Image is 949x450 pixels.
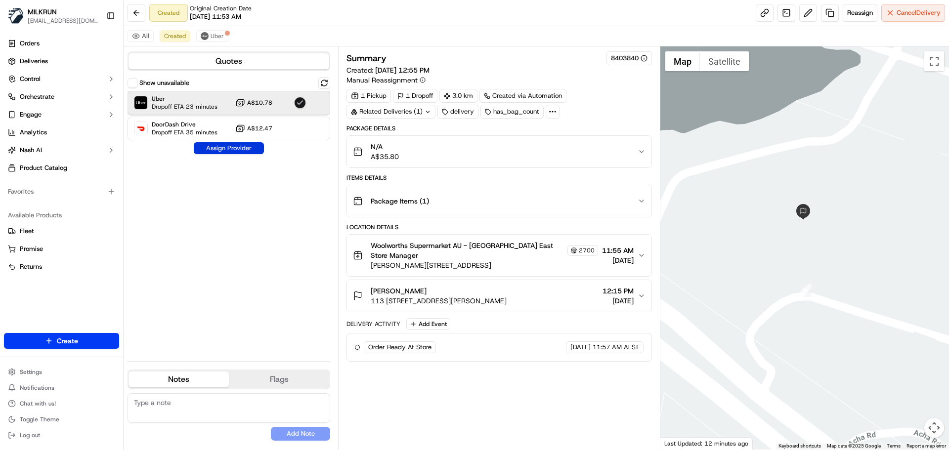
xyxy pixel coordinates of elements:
span: Product Catalog [20,164,67,172]
button: Uber [196,30,228,42]
span: N/A [371,142,399,152]
div: delivery [437,105,478,119]
div: Delivery Activity [346,320,400,328]
span: Map data ©2025 Google [827,443,881,449]
img: Uber [134,96,147,109]
button: Control [4,71,119,87]
a: Terms (opens in new tab) [887,443,901,449]
button: Notifications [4,381,119,395]
button: All [128,30,154,42]
div: Package Details [346,124,651,132]
span: Uber [152,95,217,103]
span: [PERSON_NAME][STREET_ADDRESS] [371,260,598,270]
span: DoorDash Drive [152,121,217,128]
span: Package Items ( 1 ) [371,196,429,206]
button: Settings [4,365,119,379]
a: Created via Automation [479,89,566,103]
a: Fleet [8,227,115,236]
a: Deliveries [4,53,119,69]
button: [PERSON_NAME]113 [STREET_ADDRESS][PERSON_NAME]12:15 PM[DATE] [347,280,651,312]
button: Keyboard shortcuts [778,443,821,450]
button: Create [4,333,119,349]
img: DoorDash Drive [134,122,147,135]
span: [PERSON_NAME] [371,286,427,296]
a: Product Catalog [4,160,119,176]
button: Package Items (1) [347,185,651,217]
button: A$10.78 [235,98,272,108]
span: 11:55 AM [602,245,634,255]
span: A$10.78 [247,99,272,107]
span: Order Ready At Store [368,343,431,352]
div: has_bag_count [480,105,544,119]
button: Created [160,30,190,42]
button: Reassign [843,4,877,22]
button: [EMAIL_ADDRESS][DOMAIN_NAME] [28,17,98,25]
span: Uber [211,32,224,40]
span: [DATE] 11:53 AM [190,12,241,21]
button: Returns [4,259,119,275]
button: Log out [4,428,119,442]
a: Analytics [4,124,119,140]
button: Promise [4,241,119,257]
span: 12:15 PM [603,286,634,296]
button: Engage [4,107,119,123]
span: Returns [20,262,42,271]
button: Chat with us! [4,397,119,410]
span: A$35.80 [371,152,399,162]
span: Dropoff ETA 35 minutes [152,128,217,136]
button: Show street map [665,51,700,71]
div: Favorites [4,184,119,200]
div: Location Details [346,223,651,231]
button: Toggle Theme [4,412,119,426]
button: Notes [129,371,229,387]
a: Orders [4,36,119,51]
button: MILKRUN [28,7,57,17]
button: Manual Reassignment [346,75,426,85]
button: Map camera controls [924,418,944,438]
a: Open this area in Google Maps (opens a new window) [663,437,695,450]
span: Control [20,75,41,83]
span: Created [164,32,186,40]
a: Report a map error [906,443,946,449]
div: Available Products [4,207,119,223]
span: A$12.47 [247,124,272,132]
button: Add Event [406,318,450,330]
button: Orchestrate [4,89,119,105]
span: [DATE] [603,296,634,306]
span: Notifications [20,384,54,392]
span: 11:57 AM AEST [593,343,639,352]
span: Original Creation Date [190,4,252,12]
button: Show satellite imagery [700,51,749,71]
span: Chat with us! [20,400,56,408]
span: [DATE] [570,343,591,352]
span: Created: [346,65,430,75]
span: Dropoff ETA 23 minutes [152,103,217,111]
span: Toggle Theme [20,415,59,423]
span: Nash AI [20,146,42,155]
span: Fleet [20,227,34,236]
button: Flags [229,371,329,387]
img: Google [663,437,695,450]
label: Show unavailable [139,79,189,87]
button: N/AA$35.80 [347,136,651,167]
span: 113 [STREET_ADDRESS][PERSON_NAME] [371,296,507,306]
a: Returns [8,262,115,271]
div: Related Deliveries (1) [346,105,435,119]
span: Analytics [20,128,47,137]
div: 1 Dropoff [393,89,437,103]
button: Assign Provider [194,142,264,154]
span: Orders [20,39,40,48]
span: 2700 [579,246,595,254]
button: Toggle fullscreen view [924,51,944,71]
span: Deliveries [20,57,48,66]
div: 1 Pickup [346,89,391,103]
div: Items Details [346,174,651,182]
span: Settings [20,368,42,376]
button: 8403840 [611,54,647,63]
div: 3.0 km [439,89,477,103]
a: Promise [8,245,115,253]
